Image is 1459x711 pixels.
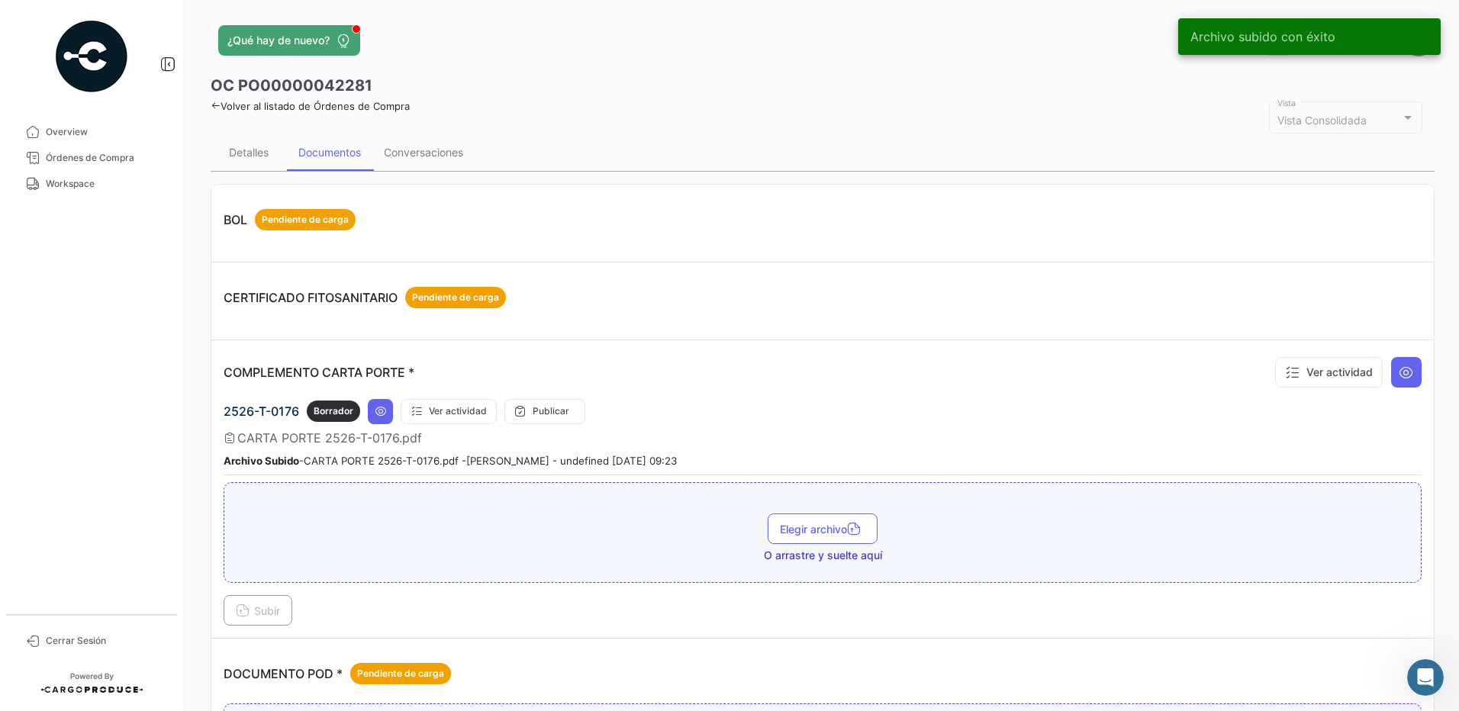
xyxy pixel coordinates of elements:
span: O arrastre y suelte aquí [764,548,882,563]
span: CARTA PORTE 2526-T-0176.pdf [237,430,422,446]
button: Publicar [504,399,585,424]
p: DOCUMENTO POD * [224,663,451,684]
span: Mensajes [204,514,253,525]
p: BOL [224,209,356,230]
span: 2526-T-0176 [224,404,299,419]
span: Cerrar Sesión [46,634,165,648]
span: Subir [236,604,280,617]
span: Pendiente de carga [262,213,349,227]
p: [PERSON_NAME] 👋 [31,108,275,134]
button: Ver actividad [1275,357,1383,388]
span: Pendiente de carga [357,667,444,680]
mat-select-trigger: Vista Consolidada [1277,114,1367,127]
div: Detalles [229,146,269,159]
button: Ver actividad [401,399,497,424]
h3: OC PO00000042281 [211,75,372,96]
div: Documentos [298,146,361,159]
span: Borrador [314,404,353,418]
div: Envíanos un mensaje [15,205,290,247]
a: Overview [12,119,171,145]
span: ¿Qué hay de nuevo? [227,33,330,48]
span: Inicio [60,514,93,525]
button: ¿Qué hay de nuevo? [218,25,360,56]
a: Órdenes de Compra [12,145,171,171]
img: powered-by.png [53,18,130,95]
small: - CARTA PORTE 2526-T-0176.pdf - [PERSON_NAME] - undefined [DATE] 09:23 [224,455,677,467]
a: Workspace [12,171,171,197]
span: Pendiente de carga [412,291,499,304]
a: Volver al listado de Órdenes de Compra [211,100,410,112]
span: Archivo subido con éxito [1190,29,1335,44]
div: Conversaciones [384,146,463,159]
div: Cerrar [262,24,290,52]
b: Archivo Subido [224,455,299,467]
span: Overview [46,125,165,139]
iframe: Intercom live chat [1407,659,1444,696]
p: COMPLEMENTO CARTA PORTE * [224,365,414,380]
span: Workspace [46,177,165,191]
span: Elegir archivo [780,523,865,536]
button: Elegir archivo [768,513,878,544]
button: Subir [224,595,292,626]
p: CERTIFICADO FITOSANITARIO [224,287,506,308]
img: logo [31,33,157,50]
p: ¿Cómo podemos ayudarte? [31,134,275,186]
button: Mensajes [153,476,305,537]
div: Envíanos un mensaje [31,218,255,234]
span: Órdenes de Compra [46,151,165,165]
